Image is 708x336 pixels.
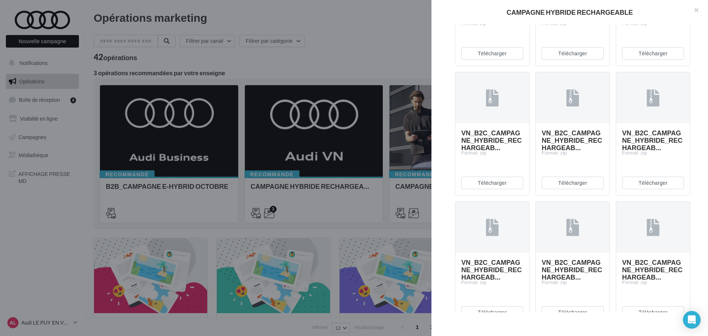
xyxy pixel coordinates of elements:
[461,150,523,156] div: Format: zip
[542,258,602,281] span: VN_B2C_CAMPAGNE_HYBRIDE_RECHARGEAB...
[622,150,684,156] div: Format: zip
[461,47,523,60] button: Télécharger
[443,9,696,15] div: CAMPAGNE HYBRIDE RECHARGEABLE
[542,279,604,286] div: Format: zip
[542,306,604,319] button: Télécharger
[622,258,683,281] span: VN_B2C_CAMPAGNE_HYBRIDE_RECHARGEAB...
[622,279,684,286] div: Format: zip
[461,306,523,319] button: Télécharger
[461,258,522,281] span: VN_B2C_CAMPAGNE_HYBRIDE_RECHARGEAB...
[461,177,523,189] button: Télécharger
[542,47,604,60] button: Télécharger
[461,129,522,152] span: VN_B2C_CAMPAGNE_HYBRIDE_RECHARGEAB...
[683,311,701,329] div: Open Intercom Messenger
[622,47,684,60] button: Télécharger
[542,129,602,152] span: VN_B2C_CAMPAGNE_HYBRIDE_RECHARGEAB...
[461,279,523,286] div: Format: zip
[622,177,684,189] button: Télécharger
[622,129,683,152] span: VN_B2C_CAMPAGNE_HYBRIDE_RECHARGEAB...
[622,306,684,319] button: Télécharger
[542,177,604,189] button: Télécharger
[542,150,604,156] div: Format: zip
